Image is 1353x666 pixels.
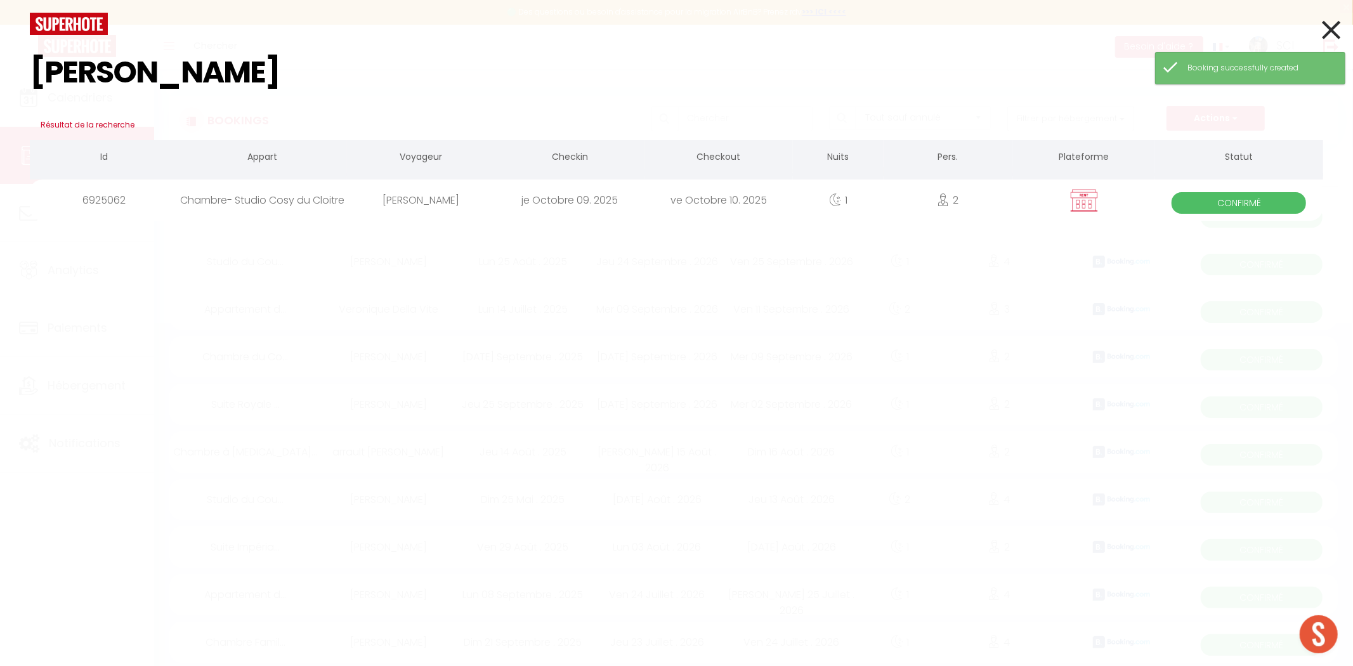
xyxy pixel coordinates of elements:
img: rent.png [1068,188,1100,212]
th: Pers. [884,140,1013,176]
div: 6925062 [30,180,178,221]
th: Nuits [793,140,884,176]
img: logo [30,13,108,35]
th: Voyageur [347,140,495,176]
input: Tapez pour rechercher... [30,35,1323,110]
th: Appart [178,140,346,176]
th: Checkin [495,140,644,176]
div: Ouvrir le chat [1300,615,1338,653]
span: Confirmé [1172,192,1306,214]
div: je Octobre 09. 2025 [495,180,644,221]
th: Checkout [644,140,794,176]
div: Booking successfully created [1187,62,1332,74]
div: [PERSON_NAME] [347,180,495,221]
div: 1 [793,180,884,221]
th: Statut [1155,140,1323,176]
h3: Résultat de la recherche [30,110,1323,140]
div: 2 [884,180,1013,221]
th: Plateforme [1013,140,1155,176]
div: Chambre- Studio Cosy du Cloitre [178,180,346,221]
th: Id [30,140,178,176]
div: ve Octobre 10. 2025 [644,180,794,221]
